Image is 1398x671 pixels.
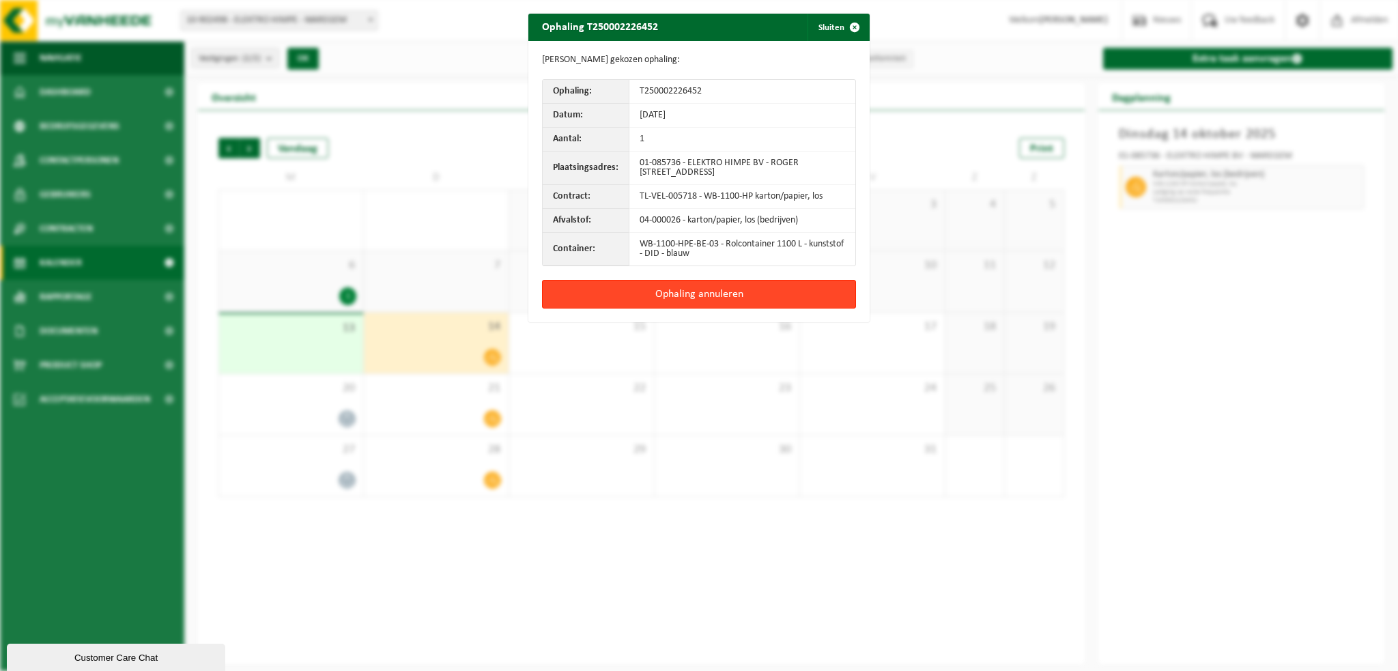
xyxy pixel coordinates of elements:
[629,185,855,209] td: TL-VEL-005718 - WB-1100-HP karton/papier, los
[543,104,629,128] th: Datum:
[629,80,855,104] td: T250002226452
[629,128,855,152] td: 1
[542,55,856,66] p: [PERSON_NAME] gekozen ophaling:
[808,14,868,41] button: Sluiten
[543,152,629,185] th: Plaatsingsadres:
[543,233,629,266] th: Container:
[629,104,855,128] td: [DATE]
[7,641,228,671] iframe: chat widget
[543,209,629,233] th: Afvalstof:
[543,128,629,152] th: Aantal:
[629,233,855,266] td: WB-1100-HPE-BE-03 - Rolcontainer 1100 L - kunststof - DID - blauw
[629,152,855,185] td: 01-085736 - ELEKTRO HIMPE BV - ROGER [STREET_ADDRESS]
[528,14,672,40] h2: Ophaling T250002226452
[542,280,856,309] button: Ophaling annuleren
[543,185,629,209] th: Contract:
[543,80,629,104] th: Ophaling:
[629,209,855,233] td: 04-000026 - karton/papier, los (bedrijven)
